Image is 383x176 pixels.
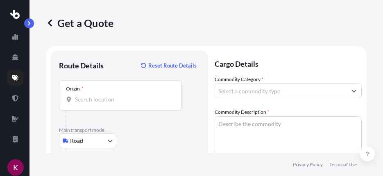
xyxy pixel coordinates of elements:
[59,127,200,133] p: Main transport mode
[148,61,197,70] p: Reset Route Details
[46,16,113,29] p: Get a Quote
[66,86,84,92] div: Origin
[215,51,362,75] p: Cargo Details
[347,83,361,98] button: Show suggestions
[13,163,18,171] span: K
[215,83,347,98] input: Select a commodity type
[329,161,357,168] a: Terms of Use
[70,137,83,145] span: Road
[215,108,269,116] label: Commodity Description
[59,61,104,70] p: Route Details
[215,75,263,83] label: Commodity Category
[59,133,116,148] button: Select transport
[293,161,323,168] a: Privacy Policy
[137,59,200,72] button: Reset Route Details
[75,95,172,104] input: Origin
